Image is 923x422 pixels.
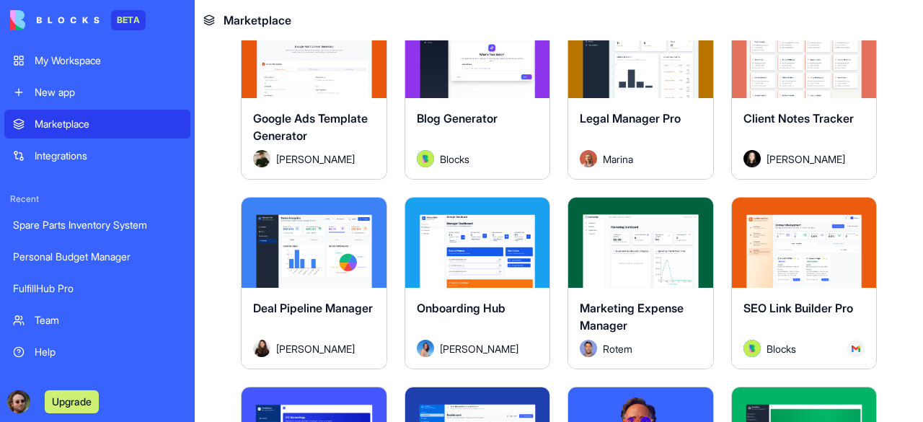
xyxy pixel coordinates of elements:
[417,111,498,126] span: Blog Generator
[440,151,469,167] span: Blocks
[417,301,505,315] span: Onboarding Hub
[767,341,796,356] span: Blocks
[13,250,182,264] div: Personal Budget Manager
[276,341,355,356] span: [PERSON_NAME]
[568,197,714,369] a: Marketing Expense ManagerAvatarRotem
[7,390,30,413] img: ACg8ocLOzJOMfx9isZ1m78W96V-9B_-F0ZO2mgTmhXa4GGAzbULkhUdz=s96-c
[35,149,182,163] div: Integrations
[241,7,387,180] a: Google Ads Template GeneratorAvatar[PERSON_NAME]
[4,193,190,205] span: Recent
[852,344,860,353] img: Gmail_trouth.svg
[743,111,854,126] span: Client Notes Tracker
[253,150,270,167] img: Avatar
[35,313,182,328] div: Team
[4,274,190,303] a: FulfillHub Pro
[13,281,182,296] div: FulfillHub Pro
[253,111,368,143] span: Google Ads Template Generator
[253,301,373,315] span: Deal Pipeline Manager
[731,197,878,369] a: SEO Link Builder ProAvatarBlocks
[440,341,518,356] span: [PERSON_NAME]
[4,306,190,335] a: Team
[743,340,761,357] img: Avatar
[35,53,182,68] div: My Workspace
[731,7,878,180] a: Client Notes TrackerAvatar[PERSON_NAME]
[13,218,182,232] div: Spare Parts Inventory System
[4,369,190,398] a: Give feedback
[224,12,291,29] span: Marketplace
[253,340,270,357] img: Avatar
[4,211,190,239] a: Spare Parts Inventory System
[580,150,597,167] img: Avatar
[35,117,182,131] div: Marketplace
[603,151,633,167] span: Marina
[45,394,99,408] a: Upgrade
[35,345,182,359] div: Help
[10,10,146,30] a: BETA
[580,340,597,357] img: Avatar
[4,141,190,170] a: Integrations
[111,10,146,30] div: BETA
[417,150,434,167] img: Avatar
[580,111,681,126] span: Legal Manager Pro
[4,338,190,366] a: Help
[568,7,714,180] a: Legal Manager ProAvatarMarina
[35,85,182,100] div: New app
[45,390,99,413] button: Upgrade
[580,301,684,333] span: Marketing Expense Manager
[4,242,190,271] a: Personal Budget Manager
[276,151,355,167] span: [PERSON_NAME]
[603,341,632,356] span: Rotem
[767,151,845,167] span: [PERSON_NAME]
[4,46,190,75] a: My Workspace
[417,340,434,357] img: Avatar
[241,197,387,369] a: Deal Pipeline ManagerAvatar[PERSON_NAME]
[4,78,190,107] a: New app
[10,10,100,30] img: logo
[743,301,853,315] span: SEO Link Builder Pro
[405,197,551,369] a: Onboarding HubAvatar[PERSON_NAME]
[743,150,761,167] img: Avatar
[4,110,190,139] a: Marketplace
[405,7,551,180] a: Blog GeneratorAvatarBlocks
